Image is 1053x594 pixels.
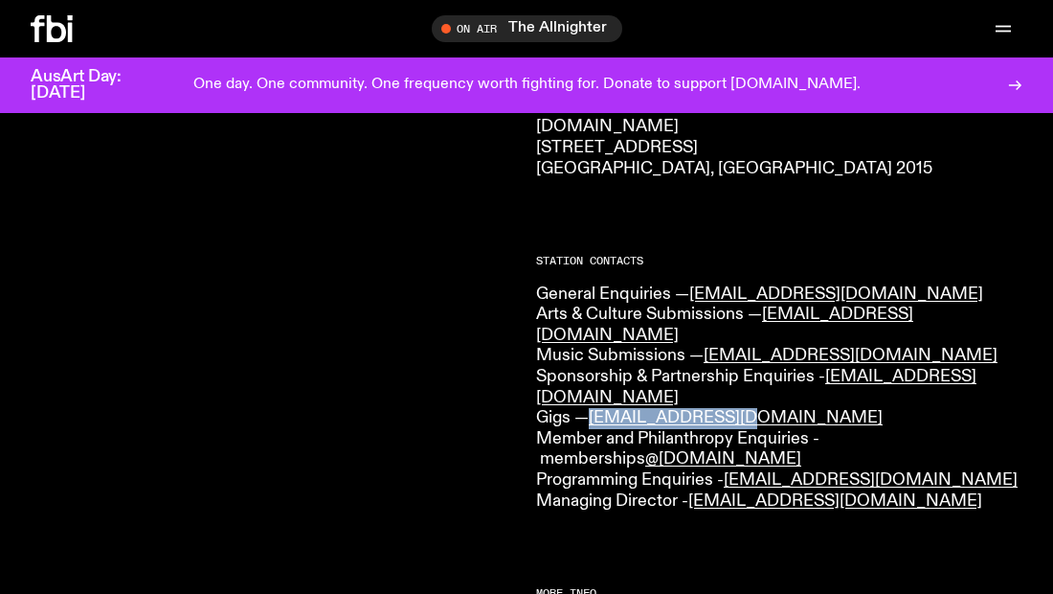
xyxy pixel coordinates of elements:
[536,306,913,344] a: [EMAIL_ADDRESS][DOMAIN_NAME]
[536,117,1022,179] p: [DOMAIN_NAME] [STREET_ADDRESS] [GEOGRAPHIC_DATA], [GEOGRAPHIC_DATA] 2015
[589,409,883,426] a: [EMAIL_ADDRESS][DOMAIN_NAME]
[704,347,997,364] a: [EMAIL_ADDRESS][DOMAIN_NAME]
[689,286,983,303] a: [EMAIL_ADDRESS][DOMAIN_NAME]
[536,285,1022,513] p: General Enquiries — Arts & Culture Submissions — Music Submissions — Sponsorship & Partnership En...
[645,450,801,468] a: @[DOMAIN_NAME]
[432,15,622,42] button: On AirThe Allnighter
[31,69,153,102] h3: AusArt Day: [DATE]
[536,368,976,406] a: [EMAIL_ADDRESS][DOMAIN_NAME]
[536,256,1022,266] h2: Station Contacts
[193,77,861,94] p: One day. One community. One frequency worth fighting for. Donate to support [DOMAIN_NAME].
[724,471,1018,489] a: [EMAIL_ADDRESS][DOMAIN_NAME]
[688,492,982,510] a: [EMAIL_ADDRESS][DOMAIN_NAME]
